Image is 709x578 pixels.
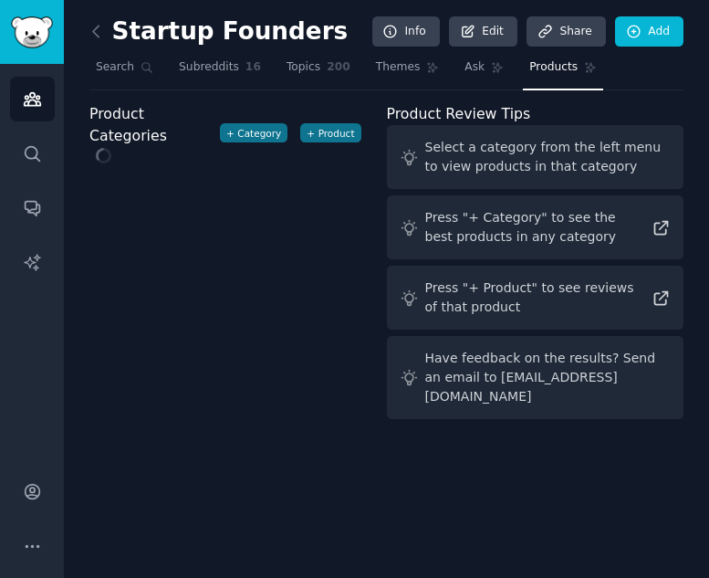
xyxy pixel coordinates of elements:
[89,103,207,148] span: Categories
[89,103,144,126] span: Product
[220,123,287,142] button: +Category
[425,208,646,247] div: Press "+ Category" to see the best products in any category
[307,127,315,140] span: +
[527,16,605,47] a: Share
[89,53,160,90] a: Search
[300,123,360,142] button: +Product
[179,59,239,76] span: Subreddits
[425,138,672,176] div: Select a category from the left menu to view products in that category
[327,59,350,76] span: 200
[96,59,134,76] span: Search
[89,17,348,47] h2: Startup Founders
[523,53,603,90] a: Products
[464,59,485,76] span: Ask
[287,59,320,76] span: Topics
[280,53,357,90] a: Topics200
[370,53,446,90] a: Themes
[449,16,517,47] a: Edit
[372,16,440,47] a: Info
[425,349,672,406] div: Have feedback on the results? Send an email to [EMAIL_ADDRESS][DOMAIN_NAME]
[11,16,53,48] img: GummySearch logo
[376,59,421,76] span: Themes
[529,59,578,76] span: Products
[458,53,510,90] a: Ask
[615,16,683,47] a: Add
[172,53,267,90] a: Subreddits16
[226,127,235,140] span: +
[245,59,261,76] span: 16
[425,278,646,317] div: Press "+ Product" to see reviews of that product
[387,105,531,122] label: Product Review Tips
